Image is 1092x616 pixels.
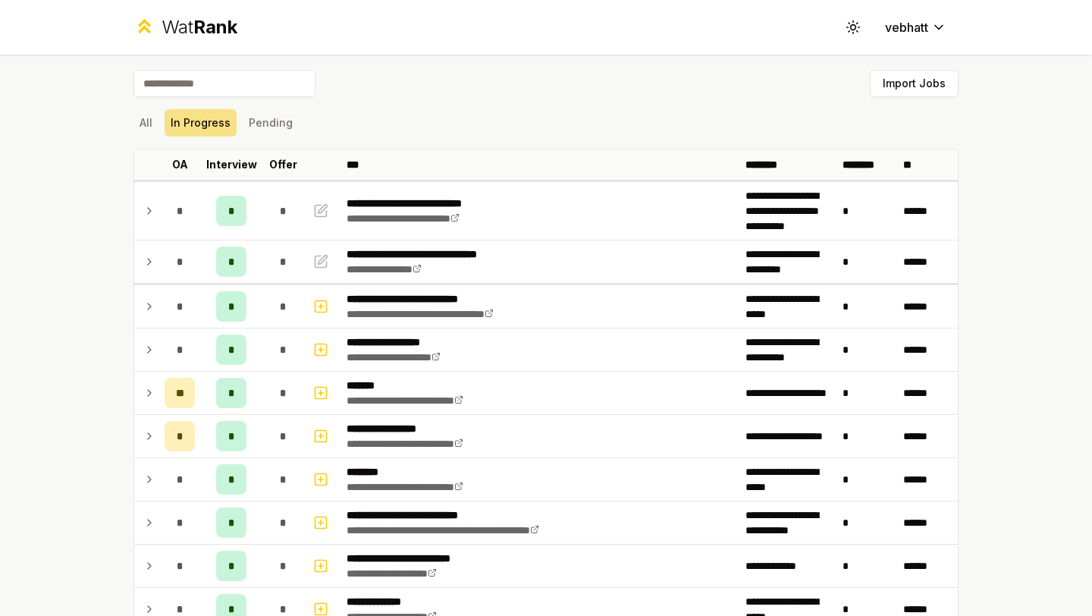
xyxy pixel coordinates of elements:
span: Rank [193,16,237,38]
p: Interview [206,157,257,172]
button: Import Jobs [870,70,959,97]
span: vebhatt [885,18,928,36]
p: Offer [269,157,297,172]
p: OA [172,157,188,172]
button: vebhatt [873,14,959,41]
a: WatRank [133,15,237,39]
button: In Progress [165,109,237,137]
div: Wat [162,15,237,39]
button: All [133,109,158,137]
button: Pending [243,109,299,137]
